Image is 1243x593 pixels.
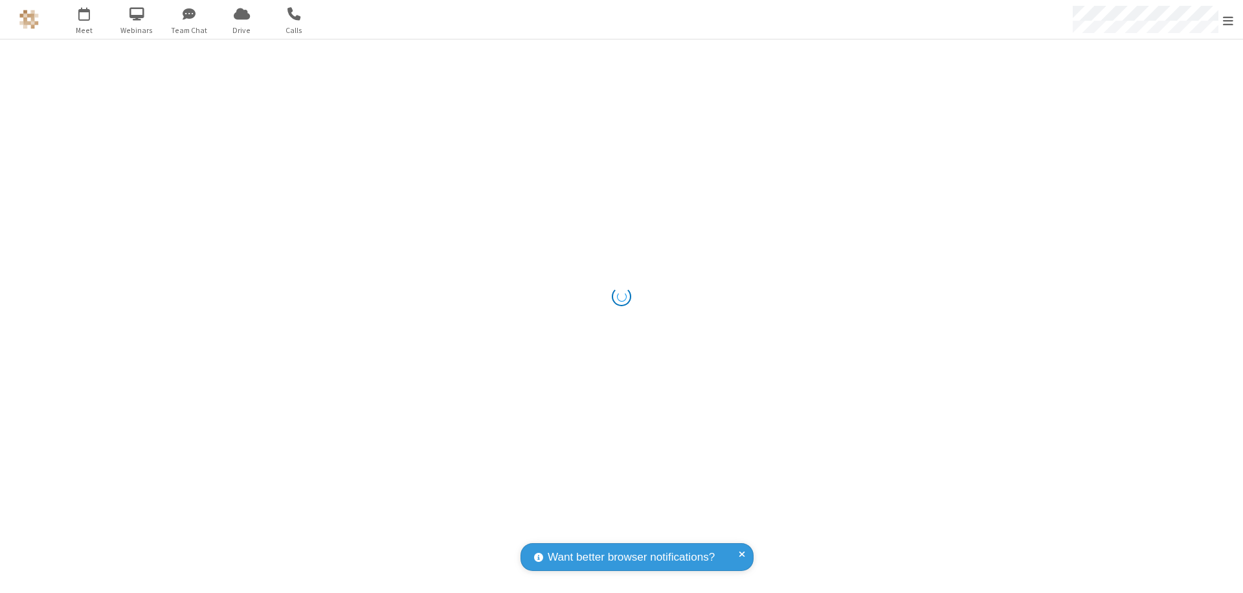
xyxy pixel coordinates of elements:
[165,25,214,36] span: Team Chat
[218,25,266,36] span: Drive
[19,10,39,29] img: QA Selenium DO NOT DELETE OR CHANGE
[113,25,161,36] span: Webinars
[60,25,109,36] span: Meet
[548,549,715,566] span: Want better browser notifications?
[270,25,319,36] span: Calls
